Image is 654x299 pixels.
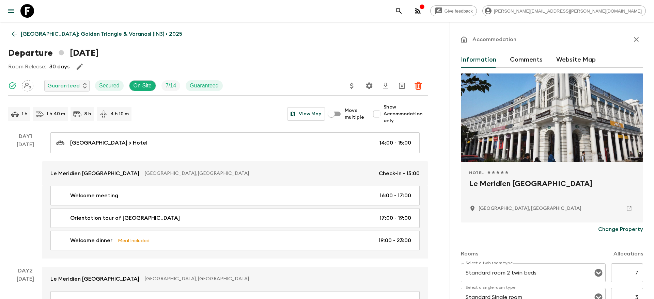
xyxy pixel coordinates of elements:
p: Day 2 [8,267,42,275]
p: New Delhi, India [479,205,581,212]
p: Accommodation [472,35,516,44]
p: Change Property [598,225,643,233]
p: [GEOGRAPHIC_DATA] > Hotel [70,139,147,147]
p: 1 h 40 m [47,111,65,117]
div: Photo of Le Meridien New Delhi [461,73,643,162]
p: Secured [99,82,120,90]
h2: Le Meridien [GEOGRAPHIC_DATA] [469,178,635,200]
p: 14:00 - 15:00 [379,139,411,147]
p: Welcome meeting [70,192,118,200]
button: Website Map [556,52,596,68]
a: Le Meridien [GEOGRAPHIC_DATA][GEOGRAPHIC_DATA], [GEOGRAPHIC_DATA]Check-in - 15:00 [42,161,428,186]
p: Le Meridien [GEOGRAPHIC_DATA] [50,169,139,178]
a: Orientation tour of [GEOGRAPHIC_DATA]17:00 - 19:00 [50,208,420,228]
p: 17:00 - 19:00 [379,214,411,222]
div: On Site [129,80,156,91]
div: Trip Fill [161,80,180,91]
p: 1 h [22,111,28,117]
button: Information [461,52,496,68]
h1: Departure [DATE] [8,46,98,60]
button: Settings [362,79,376,93]
button: search adventures [392,4,406,18]
p: [GEOGRAPHIC_DATA]: Golden Triangle & Varanasi (IN3) • 2025 [21,30,182,38]
p: Check-in - 15:00 [379,169,420,178]
span: Assign pack leader [22,82,33,87]
p: 16:00 - 17:00 [379,192,411,200]
p: 30 days [49,63,69,71]
p: 8 h [84,111,91,117]
div: [DATE] [17,140,34,259]
p: Rooms [461,250,478,258]
span: Hotel [469,170,484,176]
span: Move multiple [345,107,364,121]
button: Download CSV [379,79,392,93]
p: Day 1 [8,132,42,140]
a: [GEOGRAPHIC_DATA]: Golden Triangle & Varanasi (IN3) • 2025 [8,27,186,41]
span: Give feedback [441,9,477,14]
p: 19:00 - 23:00 [378,236,411,245]
a: Le Meridien [GEOGRAPHIC_DATA][GEOGRAPHIC_DATA], [GEOGRAPHIC_DATA] [42,267,428,291]
p: On Site [134,82,152,90]
label: Select a single room type [466,285,515,290]
span: Show Accommodation only [384,104,428,124]
p: Meal Included [118,237,150,244]
p: 7 / 14 [166,82,176,90]
div: [PERSON_NAME][EMAIL_ADDRESS][PERSON_NAME][DOMAIN_NAME] [482,5,646,16]
a: [GEOGRAPHIC_DATA] > Hotel14:00 - 15:00 [50,132,420,153]
a: Welcome dinnerMeal Included19:00 - 23:00 [50,231,420,250]
p: [GEOGRAPHIC_DATA], [GEOGRAPHIC_DATA] [145,276,414,282]
label: Select a twin room type [466,260,513,266]
button: Delete [411,79,425,93]
p: Guaranteed [47,82,80,90]
span: [PERSON_NAME][EMAIL_ADDRESS][PERSON_NAME][DOMAIN_NAME] [490,9,645,14]
a: Welcome meeting16:00 - 17:00 [50,186,420,205]
button: Comments [510,52,543,68]
button: Archive (Completed, Cancelled or Unsynced Departures only) [395,79,409,93]
a: Give feedback [430,5,477,16]
p: 4 h 10 m [110,111,129,117]
p: Le Meridien [GEOGRAPHIC_DATA] [50,275,139,283]
div: Secured [95,80,124,91]
p: Orientation tour of [GEOGRAPHIC_DATA] [70,214,180,222]
button: Open [594,268,603,278]
button: Change Property [598,222,643,236]
p: Room Release: [8,63,46,71]
button: menu [4,4,18,18]
p: Allocations [613,250,643,258]
button: View Map [287,107,325,121]
svg: Synced Successfully [8,82,16,90]
p: [GEOGRAPHIC_DATA], [GEOGRAPHIC_DATA] [145,170,373,177]
button: Update Price, Early Bird Discount and Costs [345,79,359,93]
p: Welcome dinner [70,236,112,245]
p: Guaranteed [190,82,219,90]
